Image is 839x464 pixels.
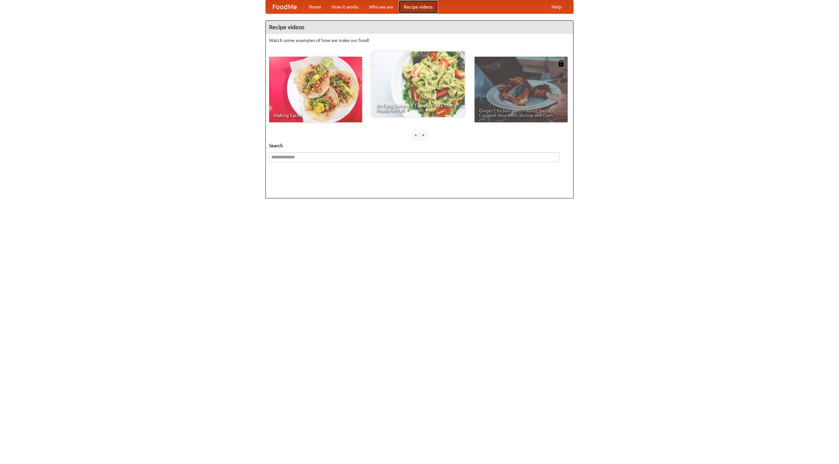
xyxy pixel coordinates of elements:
h4: Recipe videos [266,21,573,34]
a: FoodMe [266,0,303,13]
div: » [420,131,426,139]
a: Home [303,0,326,13]
span: An Easy, Summery Tomato Pasta That's Ready for Fall [376,103,460,112]
a: Help [546,0,567,13]
div: « [413,131,419,139]
h5: Search [269,142,570,149]
a: Recipe videos [399,0,438,13]
a: An Easy, Summery Tomato Pasta That's Ready for Fall [372,51,465,117]
a: Who we are [364,0,399,13]
a: How it works [326,0,364,13]
p: Watch some examples of how we make our food! [269,37,570,44]
a: Making Tacos [269,57,362,122]
img: 483408.png [558,60,564,67]
span: Making Tacos [274,113,358,118]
